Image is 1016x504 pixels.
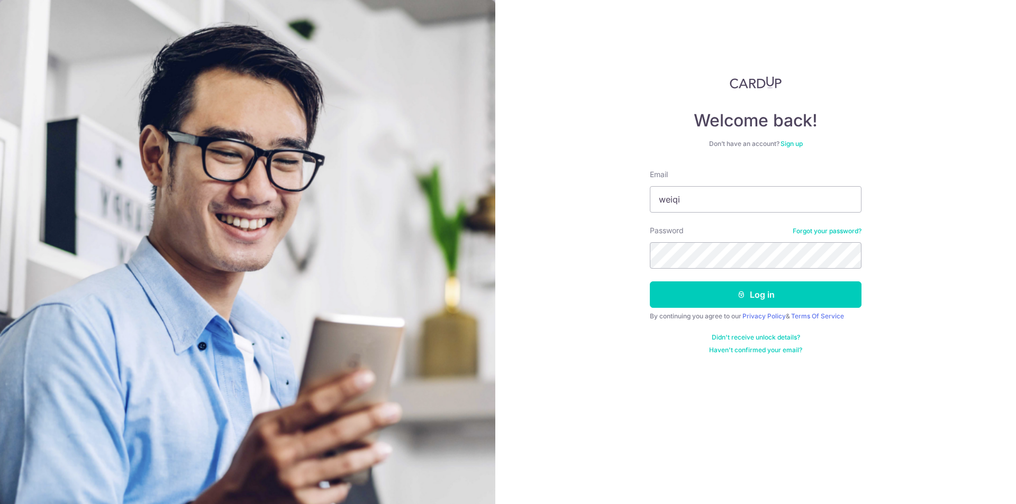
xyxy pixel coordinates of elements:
label: Email [650,169,668,180]
a: Sign up [781,140,803,148]
button: Log in [650,281,861,308]
h4: Welcome back! [650,110,861,131]
a: Forgot your password? [793,227,861,235]
a: Privacy Policy [742,312,786,320]
input: Enter your Email [650,186,861,213]
a: Didn't receive unlock details? [712,333,800,342]
div: By continuing you agree to our & [650,312,861,320]
img: CardUp Logo [730,76,782,89]
a: Terms Of Service [791,312,844,320]
div: Don’t have an account? [650,140,861,148]
label: Password [650,225,684,236]
a: Haven't confirmed your email? [709,346,802,354]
